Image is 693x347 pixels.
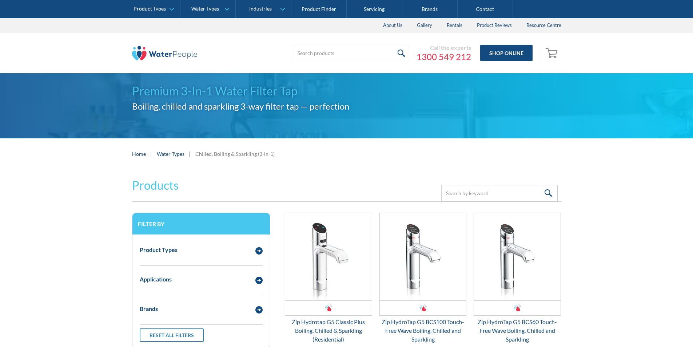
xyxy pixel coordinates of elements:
img: shopping cart [546,47,559,59]
div: Applications [140,275,172,284]
a: About Us [376,18,410,33]
div: Call the experts [417,44,471,51]
a: Shop Online [480,45,533,61]
div: Brands [140,304,158,313]
div: Zip HydroTap G5 BCS60 Touch-Free Wave Boiling, Chilled and Sparkling [474,318,561,344]
img: Zip HydroTap G5 BCS100 Touch-Free Wave Boiling, Chilled and Sparkling [380,213,466,300]
iframe: podium webchat widget bubble [620,311,693,347]
h2: Products [132,177,179,194]
h1: Premium 3-In-1 Water Filter Tap [132,82,561,100]
h3: Filter by [138,220,264,227]
a: Product Reviews [470,18,519,33]
div: | [188,149,192,158]
div: Chilled, Boiling & Sparkling (3-in-1) [195,150,275,158]
img: Zip Hydrotap G5 Classic Plus Boiling, Chilled & Sparkling (Residential) [285,213,372,300]
input: Search products [293,45,409,61]
a: Zip HydroTap G5 BCS60 Touch-Free Wave Boiling, Chilled and SparklingZip HydroTap G5 BCS60 Touch-F... [474,213,561,344]
div: Zip Hydrotap G5 Classic Plus Boiling, Chilled & Sparkling (Residential) [285,318,372,344]
img: The Water People [132,46,198,60]
div: | [150,149,153,158]
a: Open cart [544,44,561,62]
a: Resource Centre [519,18,569,33]
input: Search by keyword [441,185,558,201]
img: Zip HydroTap G5 BCS60 Touch-Free Wave Boiling, Chilled and Sparkling [474,213,561,300]
a: Zip Hydrotap G5 Classic Plus Boiling, Chilled & Sparkling (Residential)Zip Hydrotap G5 Classic Pl... [285,213,372,344]
div: Product Types [134,6,166,12]
a: Rentals [439,18,470,33]
a: 1300 549 212 [417,51,471,62]
a: Zip HydroTap G5 BCS100 Touch-Free Wave Boiling, Chilled and SparklingZip HydroTap G5 BCS100 Touch... [379,213,467,344]
div: Product Types [140,245,178,254]
a: Water Types [157,150,184,158]
h2: Boiling, chilled and sparkling 3-way filter tap — perfection [132,100,561,113]
div: Water Types [191,6,219,12]
a: Reset all filters [140,328,204,342]
div: Zip HydroTap G5 BCS100 Touch-Free Wave Boiling, Chilled and Sparkling [379,318,467,344]
div: Industries [249,6,272,12]
a: Home [132,150,146,158]
a: Gallery [410,18,439,33]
